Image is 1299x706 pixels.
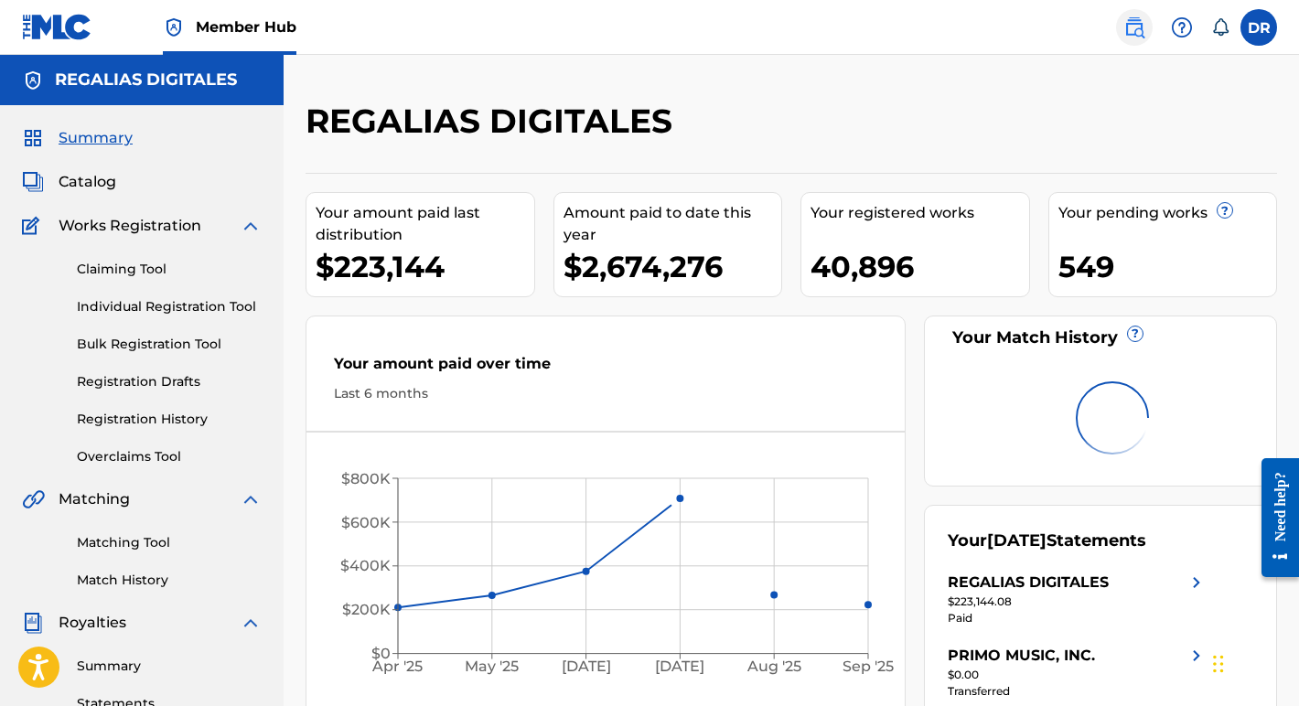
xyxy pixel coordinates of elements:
[1128,326,1143,341] span: ?
[1123,16,1145,38] img: search
[948,667,1208,683] div: $0.00
[22,488,45,510] img: Matching
[306,101,682,142] h2: REGALIAS DIGITALES
[55,70,237,91] h5: REGALIAS DIGITALES
[77,372,262,391] a: Registration Drafts
[948,645,1095,667] div: PRIMO MUSIC, INC.
[948,572,1208,626] a: REGALIAS DIGITALESright chevron icon$223,144.08Paid
[22,171,116,193] a: CatalogCatalog
[1240,9,1277,46] div: User Menu
[564,202,782,246] div: Amount paid to date this year
[77,533,262,552] a: Matching Tool
[1213,636,1224,691] div: Drag
[465,658,519,675] tspan: May '25
[341,514,391,531] tspan: $600K
[1211,18,1229,37] div: Notifications
[948,645,1208,700] a: PRIMO MUSIC, INC.right chevron icon$0.00Transferred
[1116,9,1153,46] a: Public Search
[1058,246,1277,287] div: 549
[948,594,1208,610] div: $223,144.08
[811,246,1029,287] div: 40,896
[1171,16,1193,38] img: help
[948,326,1253,350] div: Your Match History
[59,127,133,149] span: Summary
[240,215,262,237] img: expand
[948,610,1208,626] div: Paid
[163,16,185,38] img: Top Rightsholder
[59,488,130,510] span: Matching
[564,246,782,287] div: $2,674,276
[316,246,534,287] div: $223,144
[811,202,1029,224] div: Your registered works
[316,202,534,246] div: Your amount paid last distribution
[340,557,391,574] tspan: $400K
[77,297,262,316] a: Individual Registration Tool
[987,530,1047,551] span: [DATE]
[22,127,133,149] a: SummarySummary
[371,645,391,662] tspan: $0
[196,16,296,37] span: Member Hub
[22,612,44,634] img: Royalties
[240,612,262,634] img: expand
[77,335,262,354] a: Bulk Registration Tool
[1208,618,1299,706] iframe: Chat Widget
[22,215,46,237] img: Works Registration
[1058,202,1277,224] div: Your pending works
[746,658,801,675] tspan: Aug '25
[1164,9,1200,46] div: Help
[77,260,262,279] a: Claiming Tool
[1248,439,1299,595] iframe: Resource Center
[1076,381,1149,455] img: preloader
[334,353,877,384] div: Your amount paid over time
[59,215,201,237] span: Works Registration
[334,384,877,403] div: Last 6 months
[1186,645,1208,667] img: right chevron icon
[843,658,894,675] tspan: Sep '25
[77,657,262,676] a: Summary
[22,14,92,40] img: MLC Logo
[341,470,391,487] tspan: $800K
[1186,572,1208,594] img: right chevron icon
[948,683,1208,700] div: Transferred
[77,410,262,429] a: Registration History
[22,70,44,91] img: Accounts
[562,658,611,675] tspan: [DATE]
[77,447,262,466] a: Overclaims Tool
[342,601,391,618] tspan: $200K
[372,658,424,675] tspan: Apr '25
[22,127,44,149] img: Summary
[948,529,1146,553] div: Your Statements
[948,572,1109,594] div: REGALIAS DIGITALES
[22,171,44,193] img: Catalog
[59,612,126,634] span: Royalties
[1218,203,1232,218] span: ?
[77,571,262,590] a: Match History
[240,488,262,510] img: expand
[655,658,704,675] tspan: [DATE]
[59,171,116,193] span: Catalog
